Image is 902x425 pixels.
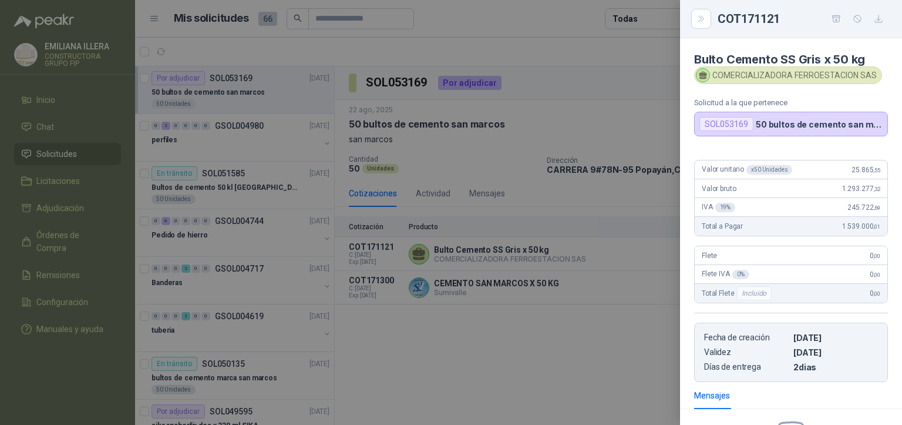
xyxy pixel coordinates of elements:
div: Incluido [736,286,772,300]
span: Valor bruto [702,185,736,193]
div: 0 % [732,270,749,279]
p: Validez [704,347,789,357]
span: ,32 [873,186,880,192]
div: COT171121 [718,9,888,28]
span: Flete [702,252,717,260]
div: x 50 Unidades [746,165,792,175]
span: Total Flete [702,286,774,300]
span: 1.293.277 [842,185,880,193]
span: 25.865 [851,166,880,174]
span: ,00 [873,290,880,297]
p: Fecha de creación [704,333,789,343]
span: ,00 [873,272,880,278]
button: Close [694,12,708,26]
span: ,55 [873,167,880,173]
p: 50 bultos de cemento san marcos [756,119,883,129]
span: Total a Pagar [702,222,743,230]
span: Valor unitario [702,165,792,175]
p: Solicitud a la que pertenece [694,98,888,107]
p: [DATE] [793,347,878,357]
span: ,00 [873,253,880,259]
p: [DATE] [793,333,878,343]
div: 19 % [715,203,736,212]
h4: Bulto Cemento SS Gris x 50 kg [694,52,888,66]
p: 2 dias [793,362,878,372]
p: Días de entrega [704,362,789,372]
span: 245.722 [847,203,880,212]
span: ,01 [873,223,880,230]
span: 1.539.000 [842,222,880,230]
span: 0 [870,252,880,260]
div: Mensajes [694,389,730,402]
span: IVA [702,203,735,212]
span: 0 [870,270,880,279]
div: SOL053169 [699,117,753,131]
span: 0 [870,289,880,297]
span: ,69 [873,205,880,211]
div: COMERCIALIZADORA FERROESTACION SAS [694,66,882,84]
span: Flete IVA [702,270,749,279]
